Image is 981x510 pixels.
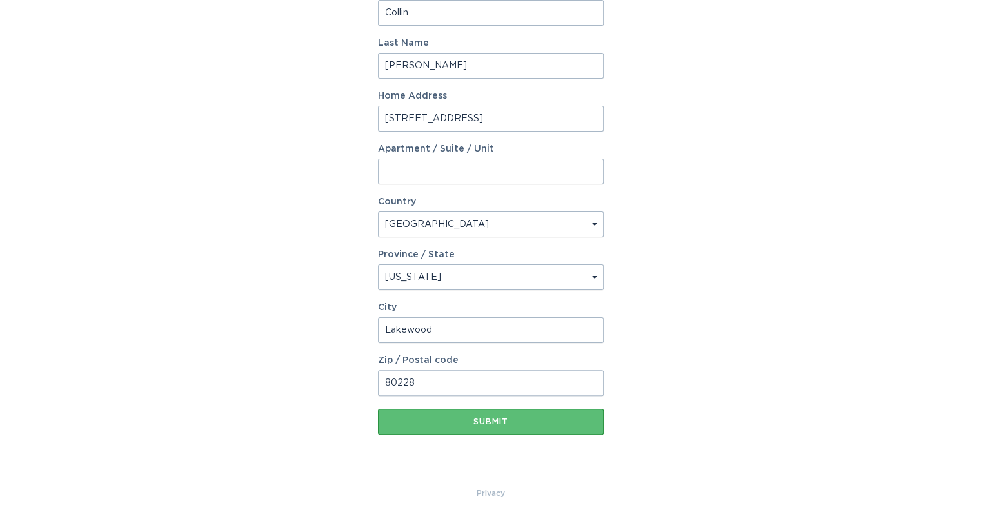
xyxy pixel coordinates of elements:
label: Apartment / Suite / Unit [378,144,604,153]
label: Last Name [378,39,604,48]
label: Province / State [378,250,455,259]
button: Submit [378,409,604,435]
div: Submit [384,418,597,426]
label: Zip / Postal code [378,356,604,365]
label: City [378,303,604,312]
label: Country [378,197,416,206]
label: Home Address [378,92,604,101]
a: Privacy Policy & Terms of Use [477,486,505,500]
